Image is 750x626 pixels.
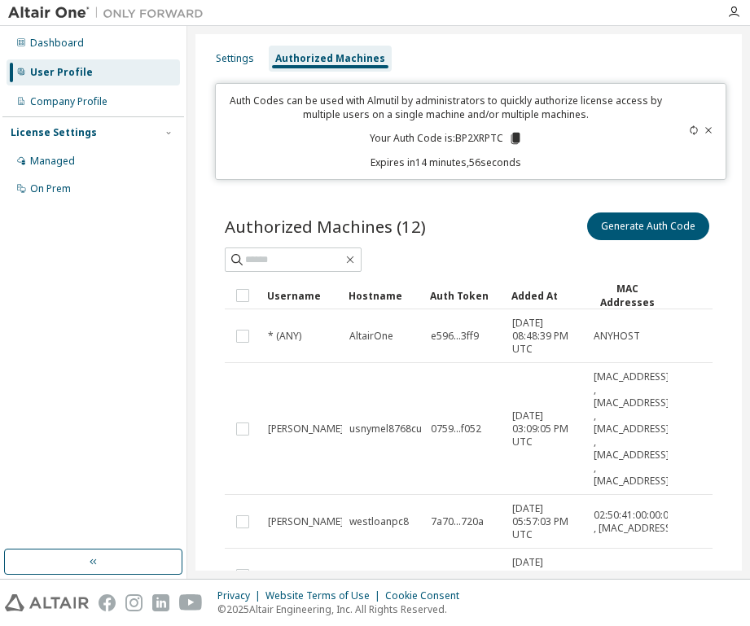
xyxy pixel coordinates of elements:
div: Managed [30,155,75,168]
span: * (ANY) [268,569,301,582]
span: [MAC_ADDRESS] , [MAC_ADDRESS] , [MAC_ADDRESS] , [MAC_ADDRESS] , [MAC_ADDRESS] [594,370,669,488]
div: Website Terms of Use [265,589,385,602]
img: instagram.svg [125,594,143,611]
span: [PERSON_NAME].Dlhopolsky [268,422,399,436]
span: 02:50:41:00:00:01 , [MAC_ADDRESS] [594,509,674,535]
span: [DATE] 05:57:03 PM UTC [512,502,579,541]
img: Altair One [8,5,212,21]
span: 7a70...720a [431,515,484,528]
span: 0759...f052 [431,422,481,436]
span: usnymel8768cu [349,422,422,436]
div: Hostname [349,282,417,309]
div: Privacy [217,589,265,602]
span: westloanpc8 [349,515,409,528]
div: Settings [216,52,254,65]
img: altair_logo.svg [5,594,89,611]
img: linkedin.svg [152,594,169,611]
div: Dashboard [30,37,84,50]
span: 343d...6fd5 [431,569,483,582]
img: facebook.svg [99,594,116,611]
span: e596...3ff9 [431,330,479,343]
p: Auth Codes can be used with Almutil by administrators to quickly authorize license access by mult... [226,94,666,121]
button: Generate Auth Code [587,212,709,240]
span: [PERSON_NAME].Dlhopolsky [268,515,399,528]
div: On Prem [30,182,71,195]
span: [DATE] 04:59:30 PM UTC [512,556,579,595]
span: AltairOne [349,330,393,343]
div: Cookie Consent [385,589,469,602]
div: Authorized Machines [275,52,385,65]
div: MAC Addresses [593,282,661,309]
p: Expires in 14 minutes, 56 seconds [226,155,666,169]
p: Your Auth Code is: BP2XRPTC [370,131,523,146]
span: [DATE] 08:48:39 PM UTC [512,317,579,356]
span: ANYHOST [594,330,640,343]
span: ANYHOST [594,569,640,582]
span: Authorized Machines (12) [225,215,426,238]
p: © 2025 Altair Engineering, Inc. All Rights Reserved. [217,602,469,616]
span: [DATE] 03:09:05 PM UTC [512,409,579,449]
span: * (ANY) [268,330,301,343]
div: Company Profile [30,95,107,108]
div: License Settings [11,126,97,139]
div: Username [267,282,336,309]
span: AltairOne [349,569,393,582]
div: Added At [511,282,580,309]
div: User Profile [30,66,93,79]
div: Auth Token [430,282,498,309]
img: youtube.svg [179,594,203,611]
